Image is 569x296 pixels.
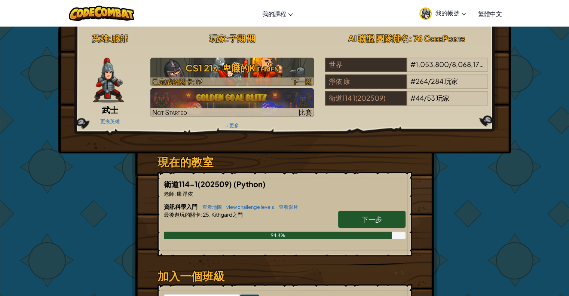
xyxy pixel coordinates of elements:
h3: CS1 21a: 卑賤的Kithmen [150,59,314,76]
h3: 加入一個班級 [157,268,412,284]
a: 我的課程 [259,3,297,24]
span: 玩家 [444,77,458,85]
span: 25. [202,211,211,218]
img: samurai.pose.png [93,58,124,103]
a: 衛道114 1(202509)#44/53玩家 [325,98,489,107]
span: 264 [416,77,428,85]
span: 我的帳號 [435,9,466,17]
div: 淨依 康 [325,74,407,89]
a: 世界#1,053,800/8,068,178玩家 [325,65,489,73]
a: 繁體中文 [474,3,506,24]
span: (Python) [233,179,266,189]
span: 44 [416,94,424,102]
span: # [410,94,416,102]
span: : [174,190,176,197]
span: 玩家 [209,33,226,43]
span: # [410,77,416,85]
span: / [424,94,427,102]
a: 查看地圖 [199,204,222,210]
a: Not Started比賽 [150,88,314,117]
span: 8,068,178 [452,60,484,68]
span: 衛道114-1(202509) [164,179,233,189]
img: avatar [419,7,432,20]
span: 比賽 [299,108,312,116]
span: 康 淨依 [176,190,193,197]
span: 玩家 [436,94,450,102]
a: 查看影片 [275,204,298,210]
span: : 76 CodePoints [409,33,465,43]
span: 英雄 [92,33,108,43]
img: CS1 21a: 卑賤的Kithmen [150,58,314,86]
span: 老師 [164,190,174,197]
span: 武士 [102,104,118,115]
span: 已完成的關卡: 19 [152,77,202,86]
span: 資訊科學入門 [164,203,199,210]
span: Kithgard之門 [211,211,243,218]
a: 我的帳號 [416,1,470,25]
span: 服部 [111,33,128,43]
span: / [449,60,452,68]
span: : [108,33,111,43]
span: 下一關 [292,77,312,86]
a: 淨依 康#264/284玩家 [325,82,489,90]
span: / [428,77,431,85]
span: 子期 期 [229,33,255,43]
a: 更換英雄 [100,118,120,124]
div: 94.4% [164,232,392,239]
span: AI 聯盟 團隊排名 [348,33,409,43]
span: 284 [431,77,443,85]
div: 衛道114 1(202509) [325,91,407,106]
span: Not Started [152,108,187,116]
img: Golden Goal [150,88,314,117]
div: 世界 [325,58,407,72]
a: + 更多 [225,122,239,128]
span: 最後遊玩的關卡 [164,211,201,218]
span: : [201,211,202,218]
a: view challenge levels [223,204,274,210]
span: # [410,60,416,68]
img: CodeCombat logo [69,6,134,21]
span: : [226,33,229,43]
span: 繁體中文 [478,10,502,18]
span: 我的課程 [262,10,286,18]
span: 53 [427,94,435,102]
span: 玩家 [484,60,498,68]
h3: 現在的教室 [157,153,412,170]
span: 下一步 [362,215,382,223]
a: 下一關 [150,58,314,86]
span: 1,053,800 [416,60,449,68]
